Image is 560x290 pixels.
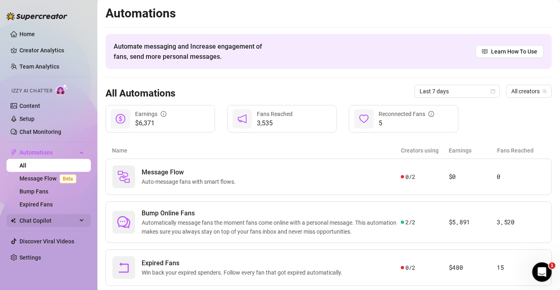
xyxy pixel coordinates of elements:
[19,44,84,57] a: Creator Analytics
[359,114,369,124] span: heart
[19,214,77,227] span: Chat Copilot
[497,146,545,155] article: Fans Reached
[19,254,41,261] a: Settings
[114,41,270,62] span: Automate messaging and Increase engagement of fans, send more personal messages.
[19,129,61,135] a: Chat Monitoring
[19,63,59,70] a: Team Analytics
[19,146,77,159] span: Automations
[449,146,498,155] article: Earnings
[491,89,495,94] span: calendar
[106,6,552,21] h2: Automations
[142,268,346,277] span: Win back your expired spenders. Follow every fan that got expired automatically.
[116,114,125,124] span: dollar
[142,208,401,218] span: Bump Online Fans
[401,146,449,155] article: Creators using
[117,170,130,183] img: svg%3e
[406,172,415,181] span: 0 / 2
[19,116,34,122] a: Setup
[511,85,547,97] span: All creators
[11,149,17,156] span: thunderbolt
[135,110,166,118] div: Earnings
[112,146,401,155] article: Name
[497,172,545,182] article: 0
[257,111,293,117] span: Fans Reached
[449,263,497,273] article: $480
[549,262,556,269] span: 1
[11,87,52,95] span: Izzy AI Chatter
[161,111,166,117] span: info-circle
[491,47,537,56] span: Learn How To Use
[142,168,239,177] span: Message Flow
[449,172,497,182] article: $0
[497,217,545,227] article: 3,520
[19,162,26,169] a: All
[482,49,488,54] span: read
[142,258,346,268] span: Expired Fans
[142,177,239,186] span: Auto-message fans with smart flows.
[497,263,545,273] article: 15
[449,217,497,227] article: $5,891
[379,110,434,118] div: Reconnected Fans
[19,188,48,195] a: Bump Fans
[19,175,80,182] a: Message FlowBeta
[135,118,166,128] span: $6,371
[117,261,130,274] span: rollback
[60,174,76,183] span: Beta
[476,45,544,58] a: Learn How To Use
[532,262,552,282] iframe: Intercom live chat
[420,85,495,97] span: Last 7 days
[237,114,247,124] span: notification
[117,216,130,229] span: comment
[11,218,16,223] img: Chat Copilot
[19,238,74,245] a: Discover Viral Videos
[19,201,53,208] a: Expired Fans
[19,103,40,109] a: Content
[429,111,434,117] span: info-circle
[257,118,293,128] span: 3,535
[56,84,68,96] img: AI Chatter
[406,263,415,272] span: 0 / 2
[19,31,35,37] a: Home
[543,89,547,94] span: team
[379,118,434,128] span: 5
[406,218,415,227] span: 2 / 2
[142,218,401,236] span: Automatically message fans the moment fans come online with a personal message. This automation m...
[6,12,67,20] img: logo-BBDzfeDw.svg
[106,87,175,100] h3: All Automations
